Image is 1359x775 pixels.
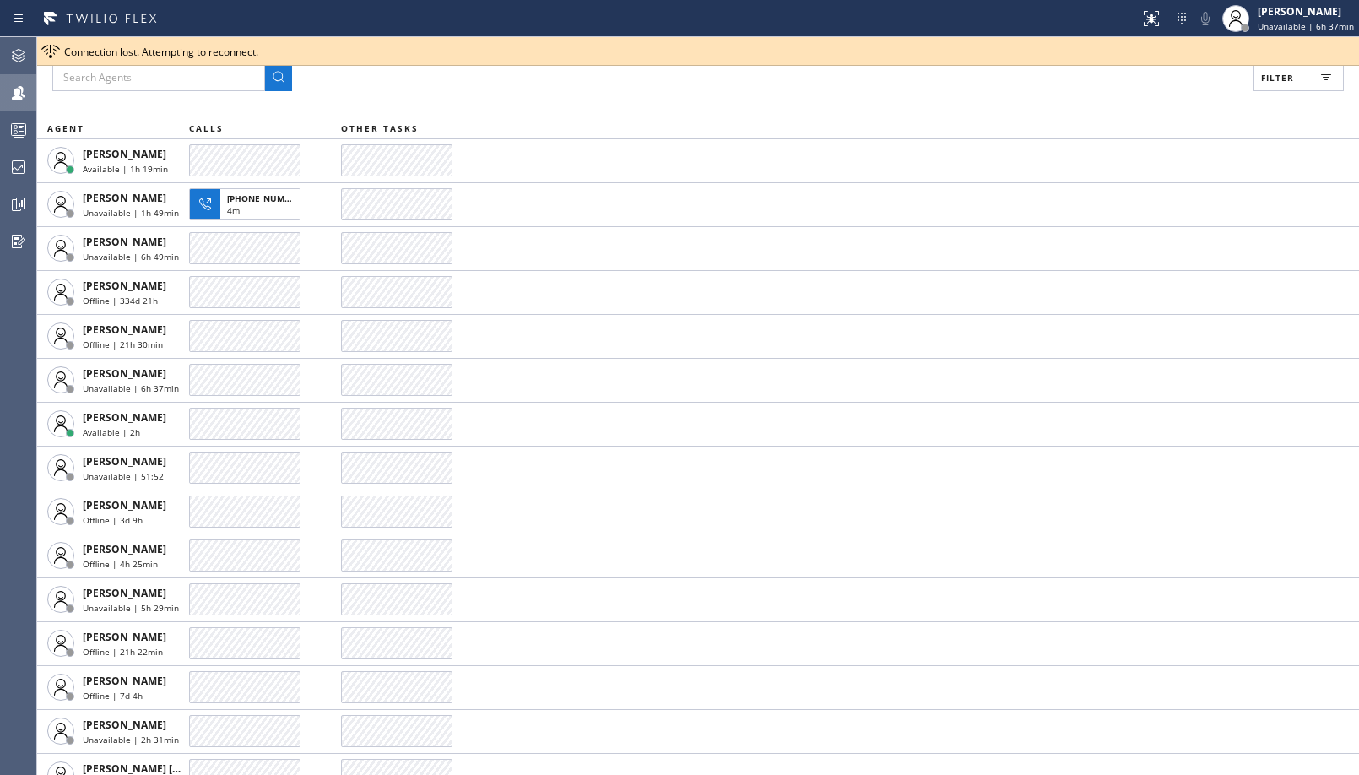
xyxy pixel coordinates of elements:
span: [PERSON_NAME] [83,674,166,688]
span: [PERSON_NAME] [83,191,166,205]
input: Search Agents [52,64,265,91]
button: Mute [1194,7,1217,30]
span: Unavailable | 6h 37min [1258,20,1354,32]
span: Offline | 3d 9h [83,514,143,526]
span: [PERSON_NAME] [83,279,166,293]
span: [PERSON_NAME] [83,586,166,600]
span: Unavailable | 2h 31min [83,734,179,745]
span: [PERSON_NAME] [83,147,166,161]
span: Offline | 21h 22min [83,646,163,658]
span: [PERSON_NAME] [83,235,166,249]
span: [PERSON_NAME] [83,322,166,337]
span: [PERSON_NAME] [83,630,166,644]
span: CALLS [189,122,224,134]
span: Available | 2h [83,426,140,438]
span: AGENT [47,122,84,134]
span: Unavailable | 1h 49min [83,207,179,219]
span: [PERSON_NAME] [83,542,166,556]
span: OTHER TASKS [341,122,419,134]
span: Connection lost. Attempting to reconnect. [64,45,258,59]
span: Offline | 334d 21h [83,295,158,306]
span: Offline | 4h 25min [83,558,158,570]
span: Unavailable | 51:52 [83,470,164,482]
span: Filter [1261,72,1294,84]
span: Unavailable | 6h 37min [83,382,179,394]
span: [PERSON_NAME] [83,366,166,381]
span: [PERSON_NAME] [83,410,166,425]
span: Offline | 21h 30min [83,339,163,350]
div: [PERSON_NAME] [1258,4,1354,19]
span: 4m [227,204,240,216]
span: Unavailable | 6h 49min [83,251,179,263]
span: [PERSON_NAME] [83,718,166,732]
span: Offline | 7d 4h [83,690,143,702]
button: [PHONE_NUMBER]4m [189,183,306,225]
span: Unavailable | 5h 29min [83,602,179,614]
button: Filter [1253,64,1344,91]
span: [PERSON_NAME] [83,454,166,469]
span: Available | 1h 19min [83,163,168,175]
span: [PHONE_NUMBER] [227,192,304,204]
span: [PERSON_NAME] [83,498,166,512]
